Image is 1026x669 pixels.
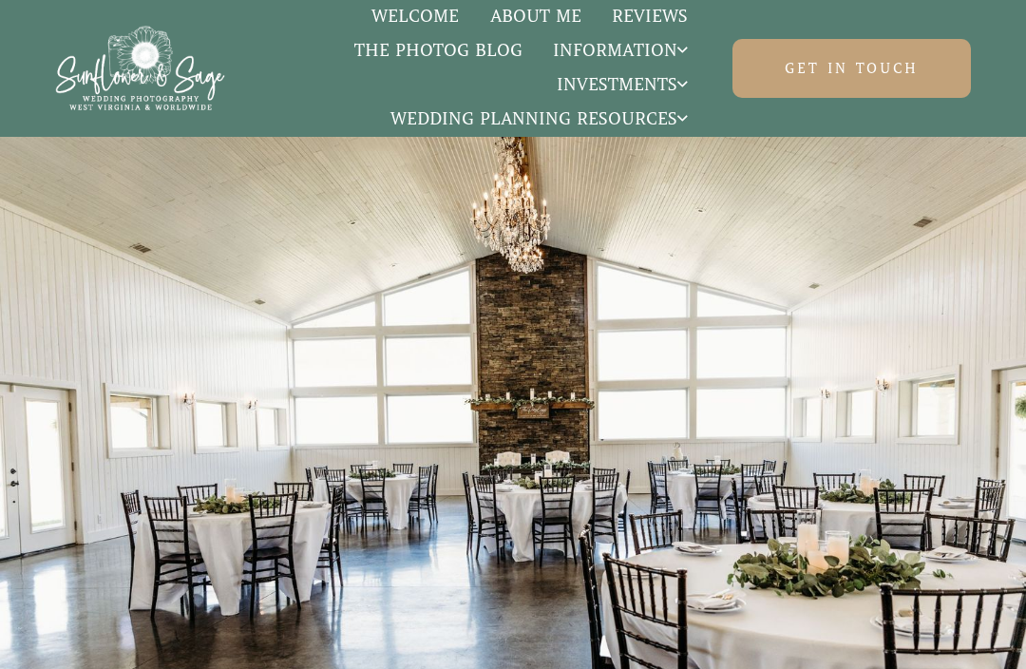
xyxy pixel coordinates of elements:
span: Get in touch [785,59,919,78]
span: Wedding Planning Resources [390,110,688,129]
a: Wedding Planning Resources [375,107,703,132]
span: Investments [557,76,688,95]
span: Information [553,42,688,61]
a: Welcome [356,5,474,29]
a: Get in touch [732,39,971,98]
a: Investments [541,73,703,98]
a: The Photog Blog [338,39,537,64]
img: Sunflower & Sage Wedding Photography [55,26,226,111]
a: Reviews [597,5,703,29]
a: Information [538,39,703,64]
a: About Me [474,5,596,29]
